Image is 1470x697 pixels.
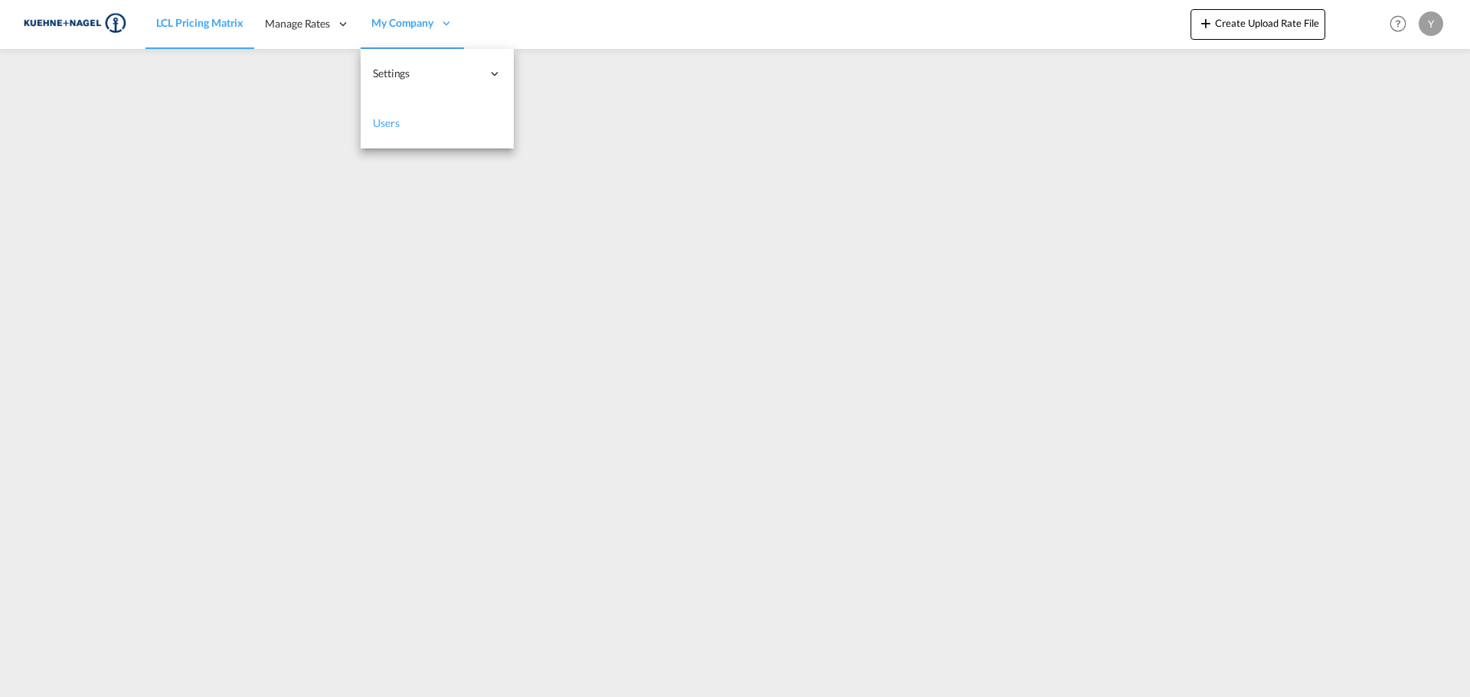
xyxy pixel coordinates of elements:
a: Users [361,99,514,148]
md-icon: icon-plus 400-fg [1197,14,1215,32]
div: Y [1419,11,1443,36]
span: Users [373,116,400,129]
span: Settings [373,66,482,81]
span: LCL Pricing Matrix [156,16,243,29]
button: icon-plus 400-fgCreate Upload Rate File [1191,9,1325,40]
div: Settings [361,49,514,99]
span: Manage Rates [265,16,330,31]
img: 36441310f41511efafde313da40ec4a4.png [23,7,126,41]
span: Help [1385,11,1411,37]
div: Help [1385,11,1419,38]
span: My Company [371,15,433,31]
